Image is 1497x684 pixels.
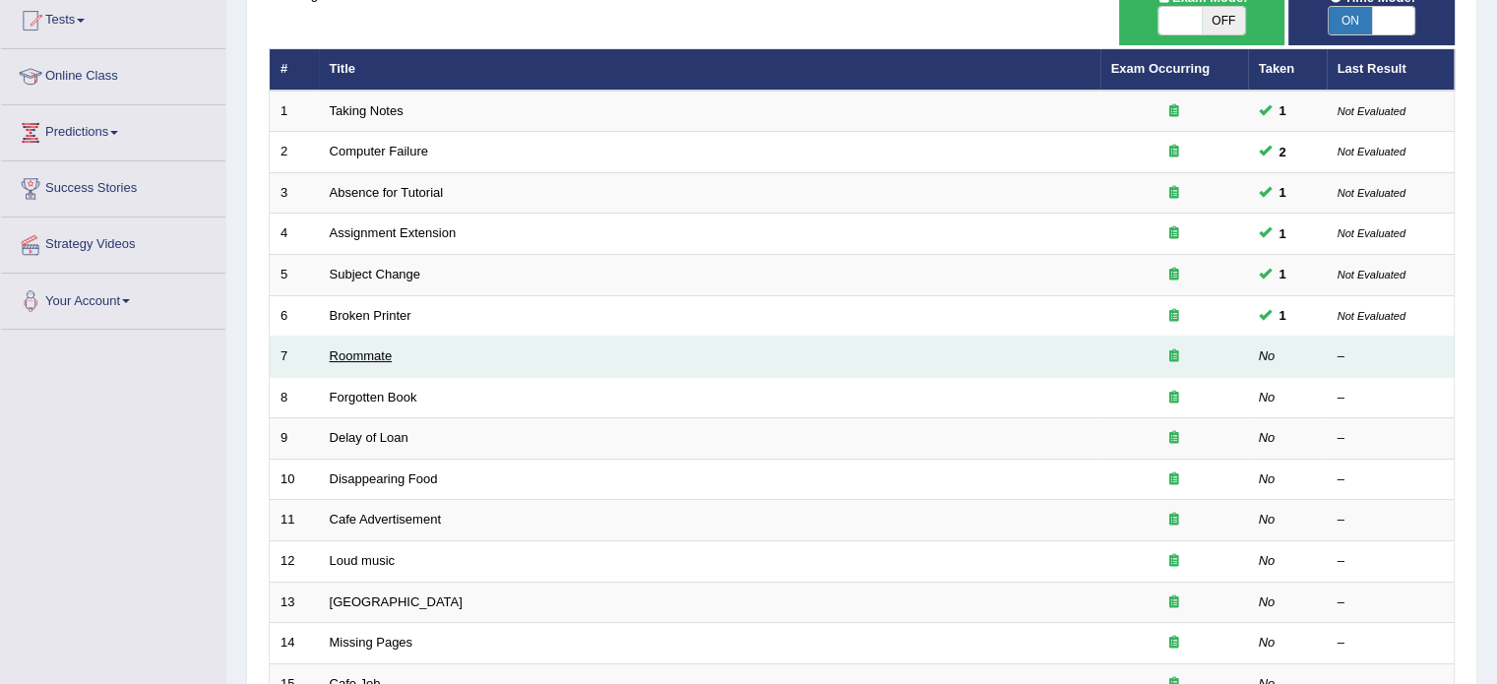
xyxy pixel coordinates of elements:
[1,218,225,267] a: Strategy Videos
[1111,470,1237,489] div: Exam occurring question
[1111,61,1210,76] a: Exam Occurring
[330,267,421,281] a: Subject Change
[1248,49,1327,91] th: Taken
[330,594,463,609] a: [GEOGRAPHIC_DATA]
[1272,305,1294,326] span: You can still take this question
[270,214,319,255] td: 4
[270,582,319,623] td: 13
[1111,266,1237,284] div: Exam occurring question
[330,348,393,363] a: Roommate
[1338,187,1405,199] small: Not Evaluated
[1338,470,1444,489] div: –
[270,377,319,418] td: 8
[270,418,319,460] td: 9
[1111,102,1237,121] div: Exam occurring question
[1,161,225,211] a: Success Stories
[1111,224,1237,243] div: Exam occurring question
[1259,430,1276,445] em: No
[319,49,1100,91] th: Title
[1111,184,1237,203] div: Exam occurring question
[270,337,319,378] td: 7
[1111,634,1237,653] div: Exam occurring question
[1338,389,1444,407] div: –
[1338,634,1444,653] div: –
[1259,635,1276,650] em: No
[1111,143,1237,161] div: Exam occurring question
[1111,429,1237,448] div: Exam occurring question
[1259,594,1276,609] em: No
[270,91,319,132] td: 1
[270,172,319,214] td: 3
[330,225,457,240] a: Assignment Extension
[1111,511,1237,529] div: Exam occurring question
[1338,593,1444,612] div: –
[1111,307,1237,326] div: Exam occurring question
[1338,269,1405,280] small: Not Evaluated
[330,185,444,200] a: Absence for Tutorial
[330,471,438,486] a: Disappearing Food
[1111,593,1237,612] div: Exam occurring question
[1327,49,1455,91] th: Last Result
[1338,105,1405,117] small: Not Evaluated
[1338,429,1444,448] div: –
[1111,389,1237,407] div: Exam occurring question
[1338,347,1444,366] div: –
[1338,146,1405,157] small: Not Evaluated
[1338,227,1405,239] small: Not Evaluated
[1272,182,1294,203] span: You can still take this question
[270,459,319,500] td: 10
[330,144,428,158] a: Computer Failure
[1259,553,1276,568] em: No
[1338,511,1444,529] div: –
[270,540,319,582] td: 12
[1259,390,1276,404] em: No
[1202,7,1245,34] span: OFF
[1272,142,1294,162] span: You can still take this question
[1111,552,1237,571] div: Exam occurring question
[1338,552,1444,571] div: –
[1111,347,1237,366] div: Exam occurring question
[270,132,319,173] td: 2
[1,105,225,155] a: Predictions
[270,295,319,337] td: 6
[330,635,413,650] a: Missing Pages
[330,430,408,445] a: Delay of Loan
[1259,471,1276,486] em: No
[270,623,319,664] td: 14
[330,103,404,118] a: Taking Notes
[270,500,319,541] td: 11
[1272,223,1294,244] span: You can still take this question
[1,49,225,98] a: Online Class
[330,390,417,404] a: Forgotten Book
[330,308,411,323] a: Broken Printer
[270,255,319,296] td: 5
[1259,512,1276,527] em: No
[330,553,395,568] a: Loud music
[1272,100,1294,121] span: You can still take this question
[1272,264,1294,284] span: You can still take this question
[270,49,319,91] th: #
[1,274,225,323] a: Your Account
[1329,7,1372,34] span: ON
[330,512,441,527] a: Cafe Advertisement
[1259,348,1276,363] em: No
[1338,310,1405,322] small: Not Evaluated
